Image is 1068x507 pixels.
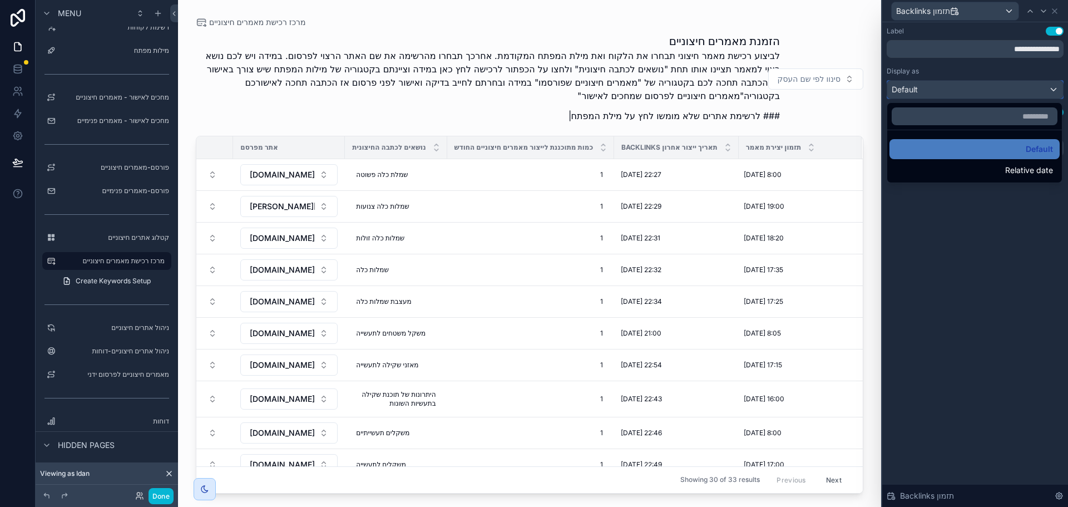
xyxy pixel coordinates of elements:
[356,329,426,338] span: משקל משטחים לתעשייה
[60,347,169,356] label: ניהול אתרים חיצוניים-דוחות
[250,459,315,470] span: [DOMAIN_NAME]
[196,17,305,28] a: מרכז רכישת מאמרים חיצוניים
[454,261,608,279] a: 1
[196,109,780,122] p: ### לרשימת אתרים שלא מומשו לחץ על מילת המפתח|
[454,424,608,442] a: 1
[60,116,169,125] label: מחכים לאישור - מאמרים פנימיים
[621,395,731,403] a: [DATE] 22:43
[621,329,661,338] span: [DATE] 21:00
[42,252,171,270] a: מרכז רכישת מאמרים חיצוניים
[250,264,315,275] span: [DOMAIN_NAME]
[240,422,338,444] a: Select Button
[744,395,784,403] span: [DATE] 16:00
[739,261,848,279] a: [DATE] 17:35
[454,293,608,311] a: 1
[458,202,604,211] span: 1
[739,229,848,247] a: [DATE] 18:20
[621,329,731,338] a: [DATE] 21:00
[250,296,315,307] span: [DOMAIN_NAME]
[458,329,604,338] span: 1
[356,361,418,370] span: מאזני שקילה לתעשייה
[352,356,440,374] a: מאזני שקילה לתעשייה
[240,354,338,376] a: Select Button
[739,198,848,215] a: [DATE] 19:00
[352,293,440,311] a: מעצבת שמלות כלה
[744,202,784,211] span: [DATE] 19:00
[744,170,782,179] span: [DATE] 8:00
[60,186,169,195] label: פורסם-מאמרים פנימיים
[42,412,171,430] a: דוחות
[768,68,863,90] button: Select Button
[454,324,608,342] a: 1
[240,355,338,376] button: Select Button
[621,202,731,211] a: [DATE] 22:29
[60,323,169,332] label: ניהול אתרים חיצוניים
[621,234,660,243] span: [DATE] 22:31
[240,422,338,444] button: Select Button
[621,170,661,179] span: [DATE] 22:27
[621,170,731,179] a: [DATE] 22:27
[352,424,440,442] a: משקלים תעשייתיים
[250,328,315,339] span: [DOMAIN_NAME]
[621,234,731,243] a: [DATE] 22:31
[621,395,662,403] span: [DATE] 22:43
[454,229,608,247] a: 1
[458,297,604,306] span: 1
[240,454,338,476] a: Select Button
[744,265,783,274] span: [DATE] 17:35
[240,323,338,344] button: Select Button
[250,233,315,244] span: [DOMAIN_NAME]
[352,198,440,215] a: שמלות כלה צנועות
[352,261,440,279] a: שמלות כלה
[621,143,717,152] span: תאריך ייצור אחרון Backlinks
[42,182,171,200] a: פורסם-מאמרים פנימיים
[356,429,409,437] span: משקלים תעשייתיים
[356,460,406,469] span: משקלים לתעשייה
[356,170,408,179] span: שמלת כלה פשוטה
[42,342,171,360] a: ניהול אתרים חיצוניים-דוחות
[1005,164,1053,177] span: Relative date
[458,395,604,403] span: 1
[621,429,662,437] span: [DATE] 22:46
[240,143,278,152] span: אתר מפרסם
[680,476,760,485] span: Showing 30 of 33 results
[240,196,338,217] button: Select Button
[744,429,782,437] span: [DATE] 8:00
[42,366,171,383] a: מאמרים חיצוניים לפרסום ידני
[250,427,315,439] span: [DOMAIN_NAME]
[621,460,662,469] span: [DATE] 22:49
[621,265,661,274] span: [DATE] 22:32
[42,42,171,60] a: מילות מפתח
[744,234,784,243] span: [DATE] 18:20
[739,356,848,374] a: [DATE] 17:15
[240,388,338,410] button: Select Button
[42,319,171,337] a: ניהול אתרים חיצוניים
[621,297,731,306] a: [DATE] 22:34
[240,259,338,280] button: Select Button
[240,227,338,249] a: Select Button
[60,46,169,55] label: מילות מפתח
[250,169,315,180] span: [DOMAIN_NAME]
[58,8,81,19] span: Menu
[458,265,604,274] span: 1
[739,390,848,408] a: [DATE] 16:00
[454,198,608,215] a: 1
[458,460,604,469] span: 1
[454,166,608,184] a: 1
[42,229,171,247] a: קטלוג אתרים חיצוניים
[240,388,338,410] a: Select Button
[60,370,169,379] label: מאמרים חיצוניים לפרסום ידני
[42,18,171,36] a: רשימת לקוחות
[454,390,608,408] a: 1
[149,488,174,504] button: Done
[250,393,315,405] span: [DOMAIN_NAME]
[240,322,338,344] a: Select Button
[240,228,338,249] button: Select Button
[250,360,315,371] span: [DOMAIN_NAME]
[60,233,169,242] label: קטלוג אתרים חיצוניים
[196,49,780,102] p: לביצוע רכישת מאמר חיצוני תבחרו את הלקוח ואת מילת המפתח המקודמת. אחרכך תבחרו מהרשימה את שם האתר הר...
[240,164,338,185] button: Select Button
[240,164,338,186] a: Select Button
[250,201,315,212] span: [PERSON_NAME][DOMAIN_NAME]
[60,257,165,265] label: מרכז רכישת מאמרים חיצוניים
